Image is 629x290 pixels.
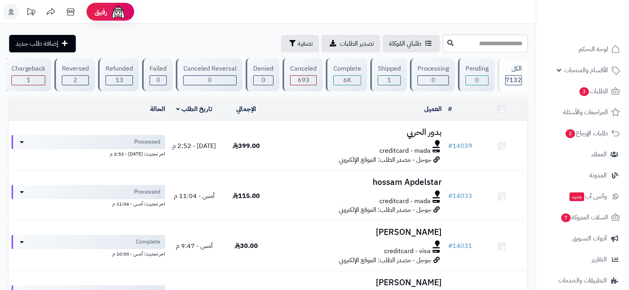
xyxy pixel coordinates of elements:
[541,124,624,143] a: طلبات الإرجاع3
[589,170,607,181] span: المدونة
[383,35,440,52] a: طلباتي المُوكلة
[2,58,53,91] a: Chargeback 1
[115,75,123,85] span: 13
[236,104,256,114] a: الإجمالي
[561,213,571,222] span: 7
[506,75,521,85] span: 7132
[334,76,361,85] div: 6027
[340,39,374,48] span: تصدير الطلبات
[465,64,489,73] div: Pending
[369,58,408,91] a: Shipped 1
[505,64,522,73] div: الكل
[21,4,41,22] a: تحديثات المنصة
[333,64,361,73] div: Complete
[12,64,45,73] div: Chargeback
[448,141,472,151] a: #14039
[156,75,160,85] span: 0
[424,104,442,114] a: العميل
[208,75,212,85] span: 0
[448,241,472,251] a: #14031
[563,107,608,118] span: المراجعات والأسئلة
[448,241,452,251] span: #
[174,191,215,201] span: أمس - 11:04 م
[569,191,607,202] span: وآتس آب
[389,39,421,48] span: طلباتي المُوكلة
[290,64,317,73] div: Canceled
[448,191,472,201] a: #14033
[184,76,236,85] div: 0
[110,4,126,20] img: ai-face.png
[62,64,89,73] div: Reversed
[176,104,212,114] a: تاريخ الطلب
[15,39,58,48] span: إضافة طلب جديد
[324,58,369,91] a: Complete 6K
[572,233,607,244] span: أدوات التسويق
[136,238,160,246] span: Complete
[150,104,165,114] a: الحالة
[12,149,165,157] div: اخر تحديث: [DATE] - 2:52 م
[541,103,624,122] a: المراجعات والأسئلة
[448,141,452,151] span: #
[541,187,624,206] a: وآتس آبجديد
[579,87,589,96] span: 3
[12,76,45,85] div: 1
[12,199,165,207] div: اخر تحديث: أمس - 11:04 م
[387,75,391,85] span: 1
[541,271,624,290] a: التطبيقات والخدمات
[298,75,310,85] span: 693
[233,141,260,151] span: 399.00
[564,65,608,76] span: الأقسام والمنتجات
[431,75,435,85] span: 0
[281,58,324,91] a: Canceled 693
[379,146,431,156] span: creditcard - mada
[541,250,624,269] a: التقارير
[466,76,488,85] div: 0
[62,76,88,85] div: 2
[448,191,452,201] span: #
[275,228,442,237] h3: [PERSON_NAME]
[378,76,400,85] div: 1
[339,205,431,215] span: جوجل - مصدر الطلب: الموقع الإلكتروني
[456,58,496,91] a: Pending 0
[275,278,442,287] h3: [PERSON_NAME]
[541,82,624,101] a: الطلبات3
[9,35,76,52] a: إضافة طلب جديد
[448,104,452,114] a: #
[378,64,401,73] div: Shipped
[496,58,529,91] a: الكل7132
[174,58,244,91] a: Canceled Reversal 0
[560,212,608,223] span: السلات المتروكة
[418,76,448,85] div: 0
[592,254,607,265] span: التقارير
[134,188,160,196] span: Processed
[541,229,624,248] a: أدوات التسويق
[244,58,281,91] a: Denied 0
[96,58,140,91] a: Refunded 13
[541,145,624,164] a: العملاء
[27,75,31,85] span: 1
[106,76,133,85] div: 13
[541,208,624,227] a: السلات المتروكة7
[262,75,265,85] span: 0
[379,197,431,206] span: creditcard - mada
[339,155,431,165] span: جوجل - مصدر الطلب: الموقع الإلكتروني
[417,64,449,73] div: Processing
[134,138,160,146] span: Processed
[73,75,77,85] span: 2
[150,76,166,85] div: 0
[235,241,258,251] span: 30.00
[579,44,608,55] span: لوحة التحكم
[254,76,273,85] div: 0
[298,39,313,48] span: تصفية
[275,178,442,187] h3: hossam Apdelstar
[579,86,608,97] span: الطلبات
[541,166,624,185] a: المدونة
[233,191,260,201] span: 115.00
[150,64,167,73] div: Failed
[566,129,575,138] span: 3
[575,19,621,35] img: logo-2.png
[558,275,607,286] span: التطبيقات والخدمات
[140,58,174,91] a: Failed 0
[475,75,479,85] span: 0
[408,58,456,91] a: Processing 0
